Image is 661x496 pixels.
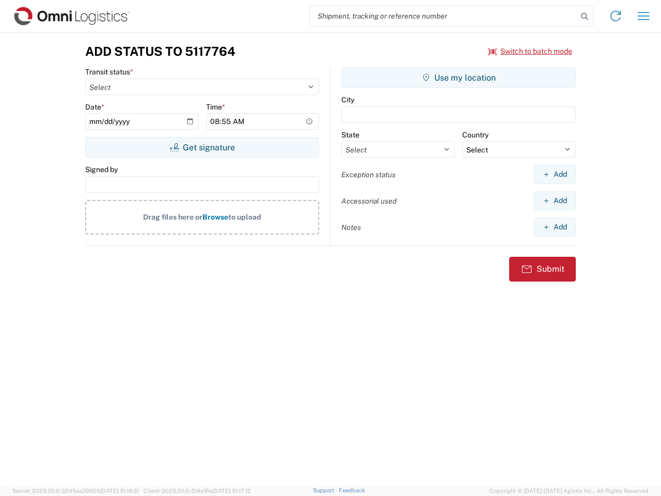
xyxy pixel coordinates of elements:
label: Time [206,102,225,112]
label: Country [462,130,489,139]
label: Notes [341,223,361,232]
label: Exception status [341,170,396,179]
span: [DATE] 10:17:12 [212,488,251,494]
label: Accessorial used [341,196,397,206]
label: State [341,130,359,139]
input: Shipment, tracking or reference number [310,6,577,26]
span: Client: 2025.20.0-314a16e [144,488,251,494]
label: City [341,95,354,104]
label: Transit status [85,67,133,76]
button: Submit [509,257,576,282]
button: Get signature [85,137,319,158]
span: Drag files here or [143,213,202,221]
a: Feedback [339,487,365,493]
button: Add [534,191,576,210]
span: Copyright © [DATE]-[DATE] Agistix Inc., All Rights Reserved [490,486,649,495]
span: Server: 2025.20.0-32d5ea39505 [12,488,139,494]
label: Signed by [85,165,118,174]
span: [DATE] 10:18:31 [100,488,139,494]
a: Support [313,487,339,493]
label: Date [85,102,104,112]
span: Browse [202,213,228,221]
span: to upload [228,213,261,221]
button: Add [534,218,576,237]
button: Switch to batch mode [488,43,572,60]
button: Add [534,165,576,184]
button: Use my location [341,67,576,88]
h3: Add Status to 5117764 [85,44,235,59]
